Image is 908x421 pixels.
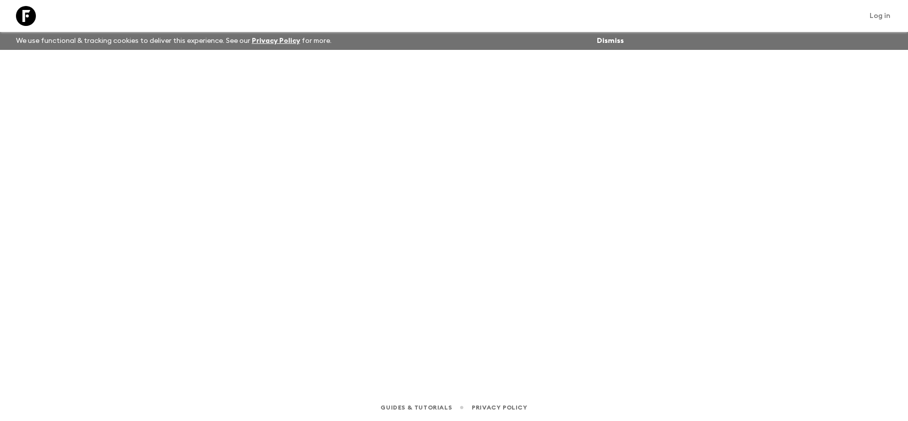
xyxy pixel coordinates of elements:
p: We use functional & tracking cookies to deliver this experience. See our for more. [12,32,336,50]
a: Privacy Policy [472,402,527,413]
a: Privacy Policy [252,37,300,44]
a: Log in [864,9,896,23]
button: Dismiss [594,34,626,48]
a: Guides & Tutorials [380,402,452,413]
